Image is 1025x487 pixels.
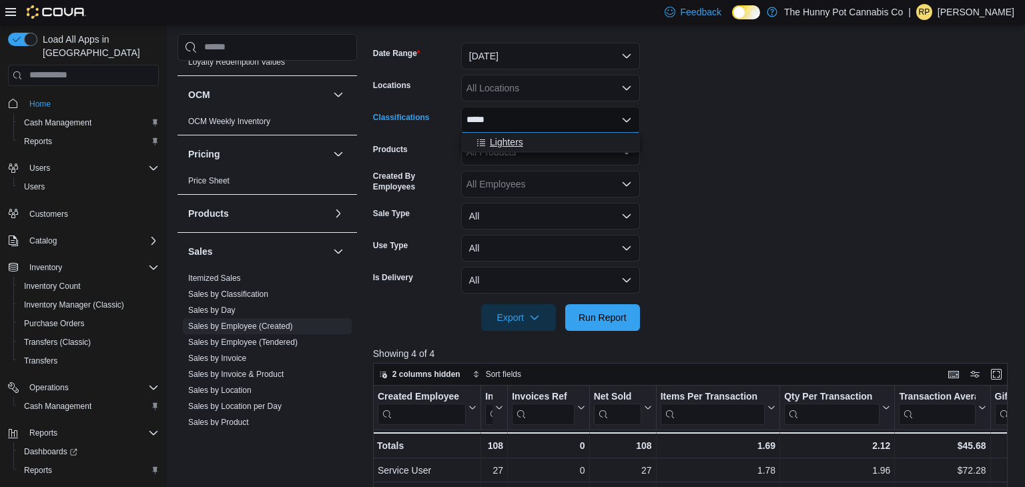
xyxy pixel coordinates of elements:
span: Reports [29,428,57,438]
span: Home [29,99,51,109]
button: Lighters [461,133,640,152]
button: Cash Management [13,397,164,416]
button: Cash Management [13,113,164,132]
button: Users [3,159,164,177]
div: 2.12 [784,438,890,454]
div: Invoices Sold [485,390,492,403]
div: Created Employee [378,390,466,424]
span: Inventory Manager (Classic) [24,300,124,310]
button: Purchase Orders [13,314,164,333]
h3: Sales [188,244,213,258]
span: Reports [24,465,52,476]
div: Created Employee [378,390,466,403]
button: OCM [188,87,328,101]
span: Cash Management [19,115,159,131]
a: Home [24,96,56,112]
p: [PERSON_NAME] [938,4,1014,20]
button: Operations [3,378,164,397]
span: Customers [29,209,68,219]
button: Customers [3,204,164,223]
span: Users [19,179,159,195]
button: Display options [967,366,983,382]
button: Transfers [13,352,164,370]
div: Pricing [178,172,357,193]
span: Inventory Count [19,278,159,294]
button: Catalog [24,233,62,249]
button: All [461,235,640,262]
button: Transfers (Classic) [13,333,164,352]
span: Dashboards [19,444,159,460]
button: Inventory [24,260,67,276]
span: Cash Management [19,398,159,414]
a: Dashboards [19,444,83,460]
span: Run Report [579,311,627,324]
span: Reports [19,133,159,149]
div: Transaction Average [899,390,975,424]
p: The Hunny Pot Cannabis Co [784,4,903,20]
a: Reports [19,133,57,149]
span: Itemized Sales [188,272,241,283]
span: Cash Management [24,117,91,128]
button: Sales [330,243,346,259]
a: Itemized Sales [188,273,241,282]
label: Products [373,144,408,155]
span: OCM Weekly Inventory [188,115,270,126]
button: Inventory Count [13,277,164,296]
a: Price Sheet [188,175,230,185]
span: Cash Management [24,401,91,412]
input: Dark Mode [732,5,760,19]
div: Items Per Transaction [660,390,765,403]
div: Sales [178,270,357,483]
span: 2 columns hidden [392,369,460,380]
span: RP [919,4,930,20]
div: 0 [512,462,585,478]
h3: Products [188,206,229,219]
span: Users [24,181,45,192]
span: Reports [24,425,159,441]
span: Price Sheet [188,175,230,185]
a: Sales by Invoice & Product [188,369,284,378]
button: Home [3,94,164,113]
span: Feedback [681,5,721,19]
div: Service User [378,462,476,478]
div: Net Sold [593,390,641,424]
button: Export [481,304,556,331]
span: Lighters [490,135,523,149]
span: Sales by Location [188,384,252,395]
button: Pricing [330,145,346,161]
button: Transaction Average [899,390,986,424]
a: Dashboards [13,442,164,461]
span: Inventory Manager (Classic) [19,297,159,313]
span: Dashboards [24,446,77,457]
span: Operations [24,380,159,396]
div: Qty Per Transaction [784,390,880,403]
button: [DATE] [461,43,640,69]
a: Inventory Manager (Classic) [19,297,129,313]
a: Sales by Location per Day [188,401,282,410]
a: Sales by Classification [188,289,268,298]
div: Net Sold [593,390,641,403]
div: Choose from the following options [461,133,640,152]
span: Catalog [29,235,57,246]
button: Reports [24,425,63,441]
span: Users [24,160,159,176]
div: 27 [485,462,503,478]
span: Users [29,163,50,173]
span: Sales by Day [188,304,236,315]
button: All [461,267,640,294]
span: Transfers (Classic) [24,337,91,348]
button: Open list of options [621,179,632,189]
span: Purchase Orders [19,316,159,332]
button: Sort fields [467,366,527,382]
span: Load All Apps in [GEOGRAPHIC_DATA] [37,33,159,59]
button: 2 columns hidden [374,366,466,382]
span: Reports [19,462,159,478]
div: 108 [593,438,651,454]
div: Totals [377,438,476,454]
span: Reports [24,136,52,147]
button: Keyboard shortcuts [946,366,962,382]
span: Dark Mode [732,19,733,20]
a: Transfers [19,353,63,369]
span: Sales by Invoice & Product [188,368,284,379]
a: Cash Management [19,398,97,414]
